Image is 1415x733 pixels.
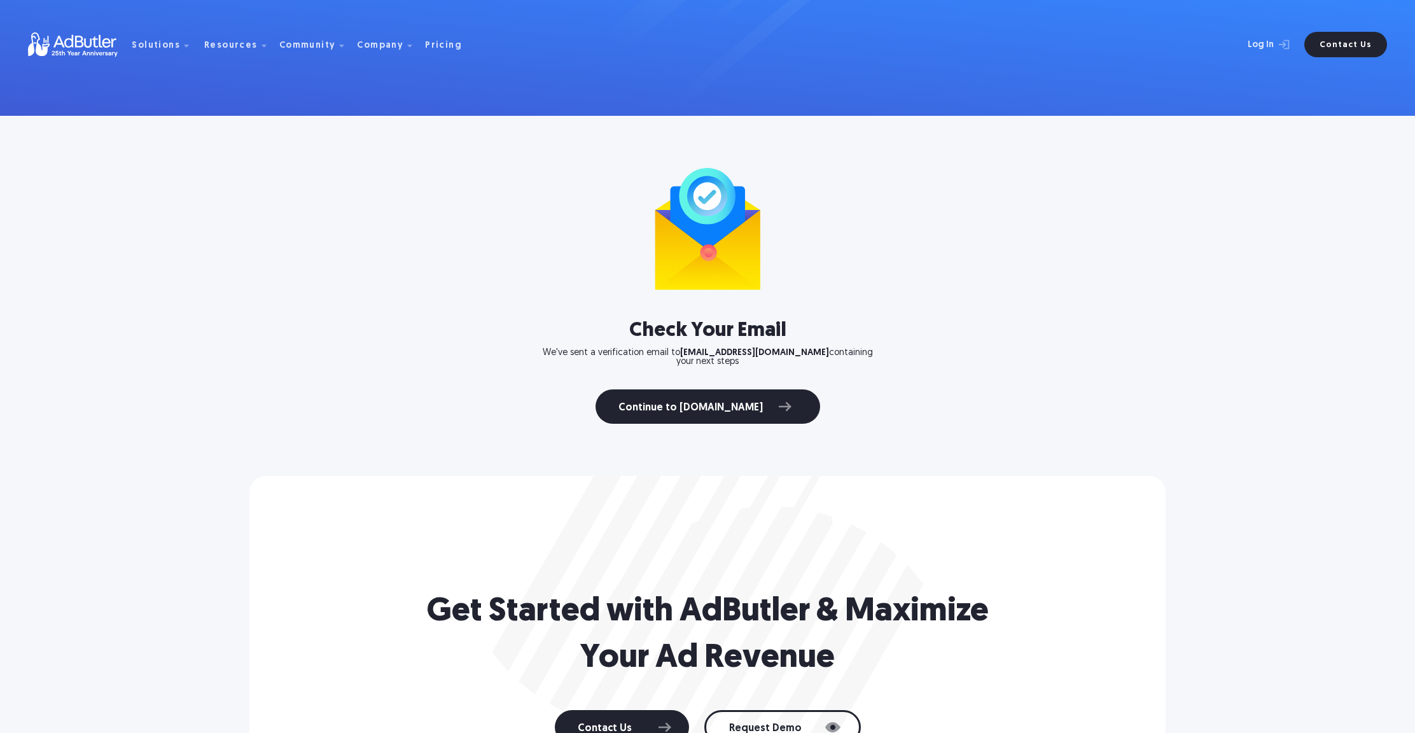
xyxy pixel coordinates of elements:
a: Pricing [425,39,472,50]
h2: Get Started with AdButler & Maximize Your Ad Revenue [421,589,994,682]
a: Log In [1214,32,1297,57]
div: Solutions [132,24,199,65]
div: Company [357,24,422,65]
a: Continue to [DOMAIN_NAME] [596,389,820,424]
h2: Check Your Email [537,319,878,342]
div: Company [357,41,403,50]
div: Community [279,41,336,50]
div: Resources [204,24,277,65]
div: Pricing [425,41,462,50]
div: Resources [204,41,258,50]
div: Solutions [132,41,180,50]
span: [EMAIL_ADDRESS][DOMAIN_NAME] [680,348,829,358]
a: Contact Us [1304,32,1387,57]
p: We've sent a verification email to containing your next steps [537,349,878,366]
div: Community [279,24,355,65]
